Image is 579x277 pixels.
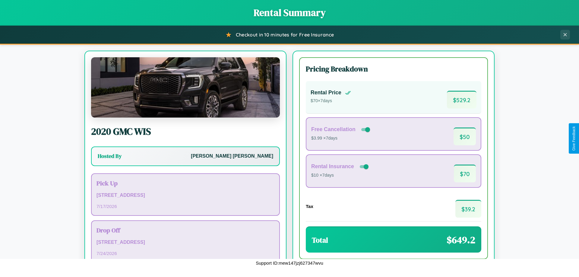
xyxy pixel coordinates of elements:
p: [STREET_ADDRESS] [96,238,274,247]
span: Checkout in 10 minutes for Free Insurance [236,32,334,38]
span: $ 529.2 [447,91,476,109]
h3: Drop Off [96,226,274,235]
p: $ 70 × 7 days [311,97,351,105]
p: [PERSON_NAME] [PERSON_NAME] [191,152,273,161]
span: $ 70 [454,165,476,182]
p: 7 / 24 / 2026 [96,249,274,257]
p: $3.99 × 7 days [311,134,371,142]
span: $ 39.2 [455,200,481,218]
h4: Free Cancellation [311,126,356,133]
span: $ 50 [454,127,476,145]
h1: Rental Summary [6,6,573,19]
h3: Hosted By [98,153,122,160]
p: [STREET_ADDRESS] [96,191,274,200]
div: Give Feedback [572,126,576,151]
h3: Pick Up [96,179,274,187]
p: Support ID: mew147jzj627347wvu [256,259,323,267]
h3: Total [312,235,328,245]
h2: 2020 GMC WIS [91,125,280,138]
h3: Pricing Breakdown [306,64,481,74]
h4: Tax [306,204,313,209]
h4: Rental Insurance [311,163,354,170]
p: 7 / 17 / 2026 [96,202,274,210]
img: GMC WIS [91,57,280,118]
h4: Rental Price [311,90,341,96]
span: $ 649.2 [447,233,475,247]
p: $10 × 7 days [311,172,370,179]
